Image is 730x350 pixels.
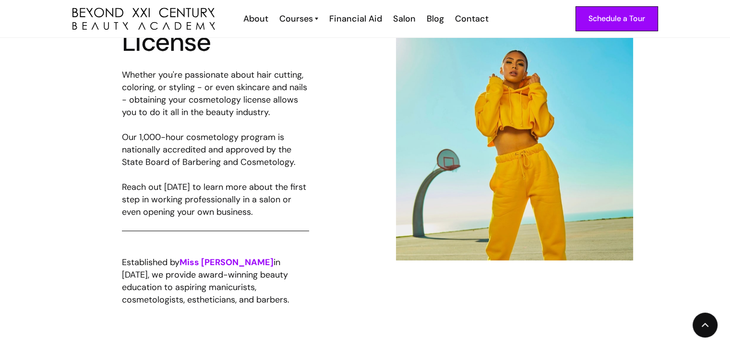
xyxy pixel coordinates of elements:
[427,12,444,25] div: Blog
[387,12,420,25] a: Salon
[279,12,313,25] div: Courses
[455,12,489,25] div: Contact
[329,12,382,25] div: Financial Aid
[122,231,309,306] p: Established by in [DATE], we provide award-winning beauty education to aspiring manicurists, cosm...
[180,257,274,268] a: Miss [PERSON_NAME]
[396,36,633,260] img: young beauty school model
[72,8,215,30] img: beyond 21st century beauty academy logo
[420,12,449,25] a: Blog
[393,12,416,25] div: Salon
[72,8,215,30] a: home
[243,12,268,25] div: About
[575,6,658,31] a: Schedule a Tour
[122,69,309,231] div: Whether you're passionate about hair cutting, coloring, or styling - or even skincare and nails -...
[449,12,493,25] a: Contact
[588,12,645,25] div: Schedule a Tour
[323,12,387,25] a: Financial Aid
[237,12,273,25] a: About
[279,12,318,25] a: Courses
